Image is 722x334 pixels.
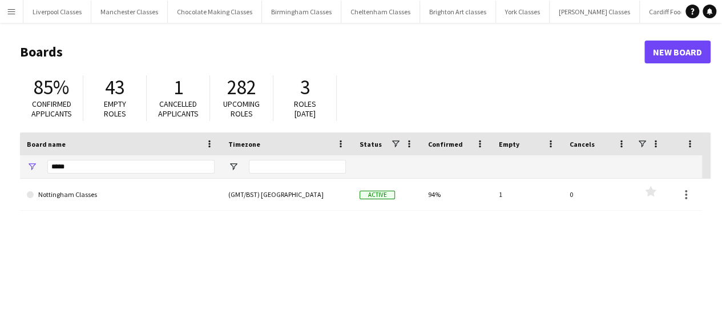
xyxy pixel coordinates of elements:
span: Cancelled applicants [158,99,199,119]
span: Confirmed [428,140,463,148]
a: New Board [644,41,711,63]
button: Open Filter Menu [228,162,239,172]
span: Empty [499,140,519,148]
a: Nottingham Classes [27,179,215,211]
span: 1 [174,75,183,100]
span: Roles [DATE] [294,99,316,119]
span: Status [360,140,382,148]
input: Board name Filter Input [47,160,215,174]
button: Liverpool Classes [23,1,91,23]
button: York Classes [496,1,550,23]
span: Confirmed applicants [31,99,72,119]
span: Upcoming roles [223,99,260,119]
button: Open Filter Menu [27,162,37,172]
h1: Boards [20,43,644,61]
span: 43 [105,75,124,100]
div: 0 [563,179,634,210]
span: Active [360,191,395,199]
span: 3 [300,75,310,100]
div: 94% [421,179,492,210]
span: Cancels [570,140,595,148]
div: (GMT/BST) [GEOGRAPHIC_DATA] [221,179,353,210]
button: Brighton Art classes [420,1,496,23]
span: Board name [27,140,66,148]
button: Birmingham Classes [262,1,341,23]
span: 85% [34,75,69,100]
div: 1 [492,179,563,210]
span: Empty roles [104,99,126,119]
button: Manchester Classes [91,1,168,23]
button: Chocolate Making Classes [168,1,262,23]
span: 282 [227,75,256,100]
span: Timezone [228,140,260,148]
button: Cheltenham Classes [341,1,420,23]
button: [PERSON_NAME] Classes [550,1,640,23]
input: Timezone Filter Input [249,160,346,174]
